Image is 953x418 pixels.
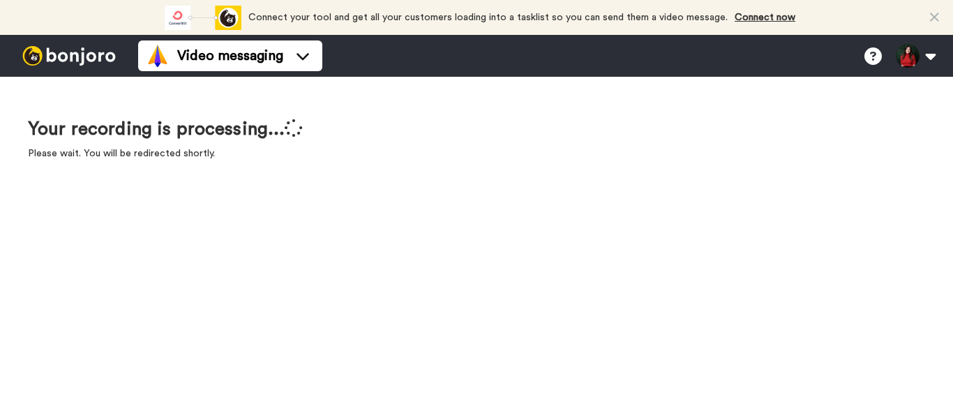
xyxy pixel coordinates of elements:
[165,6,241,30] div: animation
[735,13,795,22] a: Connect now
[17,46,121,66] img: bj-logo-header-white.svg
[28,119,303,140] h1: Your recording is processing...
[147,45,169,67] img: vm-color.svg
[177,46,283,66] span: Video messaging
[28,147,303,161] p: Please wait. You will be redirected shortly.
[248,13,728,22] span: Connect your tool and get all your customers loading into a tasklist so you can send them a video...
